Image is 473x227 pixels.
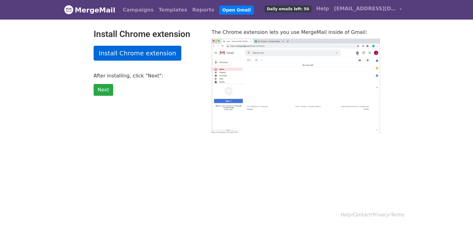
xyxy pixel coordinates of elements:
h2: Install Chrome extension [94,29,202,39]
a: Help [314,2,332,15]
a: Open Gmail [219,6,254,15]
a: Templates [156,4,190,16]
p: After installing, click "Next": [94,72,202,79]
a: Campaigns [120,4,156,16]
img: MergeMail logo [64,5,73,14]
a: Terms [391,212,404,218]
a: Help [341,212,351,218]
span: [EMAIL_ADDRESS][DOMAIN_NAME] [334,5,396,12]
a: Install Chrome extension [94,46,182,61]
a: Next [94,84,113,96]
a: Contact [353,212,371,218]
p: The Chrome extension lets you use MergeMail inside of Gmail: [212,29,380,35]
a: [EMAIL_ADDRESS][DOMAIN_NAME] [332,2,404,17]
a: MergeMail [64,3,115,16]
iframe: Chat Widget [442,197,473,227]
span: Daily emails left: 50 [265,6,311,12]
a: Reports [190,4,217,16]
a: Privacy [372,212,389,218]
a: Daily emails left: 50 [262,2,313,15]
